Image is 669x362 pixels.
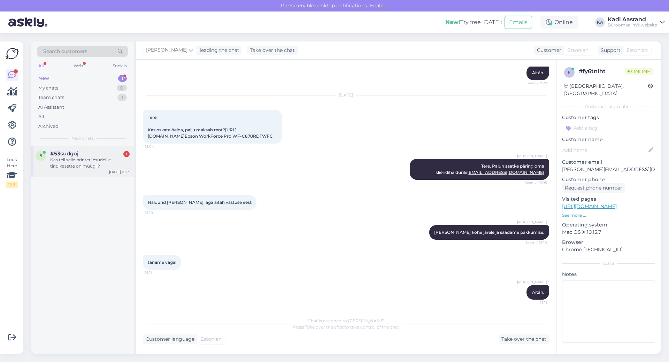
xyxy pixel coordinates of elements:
span: [PERSON_NAME] [517,219,547,225]
div: 1 [123,151,130,157]
span: Estonian [567,47,589,54]
span: [PERSON_NAME] [146,46,187,54]
i: 'Take over the chat' [304,324,345,330]
div: Socials [111,61,128,70]
span: täname väga! [148,260,176,265]
input: Add name [562,146,647,154]
div: All [37,61,45,70]
span: Tere, Kas oskate öelda, palju maksab rent? Epson WorkForce Pro WF-C878RDTWFC [148,115,273,139]
p: Customer email [562,159,655,166]
div: 2 / 3 [6,182,18,188]
span: 15:11 [145,270,171,275]
span: 15:04 [145,144,171,149]
div: 0 [117,85,127,92]
div: [DATE] [143,92,549,98]
span: Seen ✓ 9:29 [521,80,547,86]
div: Archived [38,123,59,130]
span: Aitäh. [532,290,544,295]
button: Emails [505,16,532,29]
div: Büroomaailm's website [608,22,657,28]
a: [URL][DOMAIN_NAME] [562,203,617,209]
p: Customer phone [562,176,655,183]
span: Aitäh. [532,70,544,75]
span: 15:10 [145,210,171,215]
div: Kadi Aasrand [608,17,657,22]
div: 1 [118,75,127,82]
input: Add a tag [562,123,655,133]
div: All [38,113,44,120]
p: [PERSON_NAME][EMAIL_ADDRESS][DOMAIN_NAME] [562,166,655,173]
div: # fy6tniht [579,67,625,76]
span: Estonian [626,47,648,54]
p: Customer name [562,136,655,143]
div: Request phone number [562,183,625,193]
span: Press to take control of the chat [293,324,399,330]
p: Chrome [TECHNICAL_ID] [562,246,655,253]
span: Enable [368,2,389,9]
div: Customer language [143,336,194,343]
span: [PERSON_NAME] [517,153,547,159]
div: [DATE] 15:13 [109,169,130,175]
span: f [568,70,571,75]
img: Askly Logo [6,47,19,60]
p: Operating system [562,221,655,229]
div: Look Here [6,156,18,188]
p: See more ... [562,212,655,218]
div: AI Assistant [38,104,64,111]
div: Take over the chat [247,46,298,55]
span: Chat is assigned to [PERSON_NAME] [308,318,385,323]
div: Team chats [38,94,64,101]
a: [EMAIL_ADDRESS][DOMAIN_NAME] [467,170,544,175]
div: New [38,75,49,82]
span: Tere. Palun saatke päring oma kliendihaldurile [436,163,545,175]
span: Seen ✓ 15:10 [521,240,547,245]
div: Customer [534,47,561,54]
div: 3 [117,94,127,101]
div: Customer information [562,103,655,110]
p: Mac OS X 10.15.7 [562,229,655,236]
div: My chats [38,85,58,92]
span: New chats [71,135,94,141]
p: Customer tags [562,114,655,121]
div: Take over the chat [499,334,549,344]
div: Web [72,61,84,70]
span: #53sudgoj [50,151,78,157]
span: [PERSON_NAME] kohe järele ja saadame pakkumise. [434,230,544,235]
span: Online [625,68,653,75]
p: Notes [562,271,655,278]
span: Haldurid [PERSON_NAME], aga aitäh vastuse eest [148,200,252,205]
p: Visited pages [562,195,655,203]
b: New! [445,19,460,25]
div: Support [598,47,621,54]
div: Try free [DATE]: [445,18,502,26]
span: Search customers [43,48,87,55]
span: 15:11 [521,300,547,305]
span: Estonian [200,336,222,343]
div: leading the chat [197,47,239,54]
div: Online [540,16,578,29]
div: [GEOGRAPHIC_DATA], [GEOGRAPHIC_DATA] [564,83,648,97]
a: Kadi AasrandBüroomaailm's website [608,17,665,28]
p: Browser [562,239,655,246]
div: Extra [562,260,655,267]
div: Kas teil selle printeri mudelile tindikasette on müügil? [50,157,130,169]
span: [PERSON_NAME] [517,279,547,285]
span: 5 [40,153,42,158]
span: Seen ✓ 15:05 [521,180,547,185]
div: KA [595,17,605,27]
